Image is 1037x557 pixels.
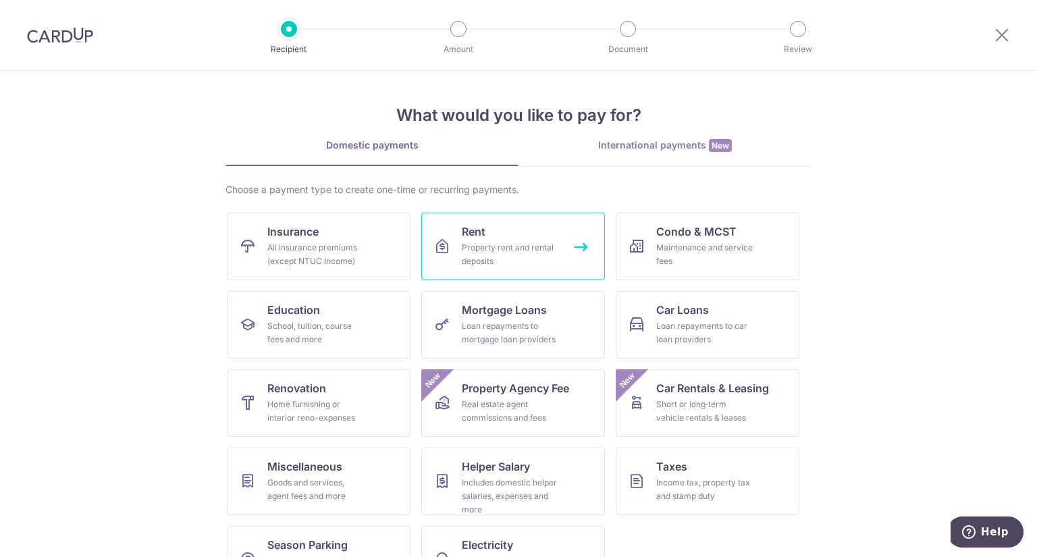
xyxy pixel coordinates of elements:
[225,103,812,128] h4: What would you like to pay for?
[267,476,365,503] div: Goods and services, agent fees and more
[267,319,365,346] div: School, tuition, course fees and more
[616,291,799,359] a: Car LoansLoan repayments to car loan providers
[462,458,530,475] span: Helper Salary
[462,398,559,425] div: Real estate agent commissions and fees
[656,241,753,268] div: Maintenance and service fees
[267,302,320,318] span: Education
[616,213,799,280] a: Condo & MCSTMaintenance and service fees
[267,380,326,396] span: Renovation
[408,43,508,56] p: Amount
[227,213,410,280] a: InsuranceAll insurance premiums (except NTUC Income)
[462,241,559,268] div: Property rent and rental deposits
[30,9,58,22] span: Help
[656,458,687,475] span: Taxes
[656,476,753,503] div: Income tax, property tax and stamp duty
[709,139,732,152] span: New
[462,319,559,346] div: Loan repayments to mortgage loan providers
[267,537,348,553] span: Season Parking
[225,138,518,152] div: Domestic payments
[656,398,753,425] div: Short or long‑term vehicle rentals & leases
[462,223,485,240] span: Rent
[267,398,365,425] div: Home furnishing or interior reno-expenses
[267,223,319,240] span: Insurance
[518,138,812,153] div: International payments
[422,369,444,392] span: New
[656,319,753,346] div: Loan repayments to car loan providers
[227,448,410,515] a: MiscellaneousGoods and services, agent fees and more
[578,43,678,56] p: Document
[421,213,605,280] a: RentProperty rent and rental deposits
[748,43,848,56] p: Review
[225,183,812,196] div: Choose a payment type to create one-time or recurring payments.
[951,516,1023,550] iframe: Opens a widget where you can find more information
[656,302,709,318] span: Car Loans
[421,369,605,437] a: Property Agency FeeReal estate agent commissions and feesNew
[616,369,799,437] a: Car Rentals & LeasingShort or long‑term vehicle rentals & leasesNew
[421,448,605,515] a: Helper SalaryIncludes domestic helper salaries, expenses and more
[616,448,799,515] a: TaxesIncome tax, property tax and stamp duty
[656,380,769,396] span: Car Rentals & Leasing
[462,302,547,318] span: Mortgage Loans
[656,223,737,240] span: Condo & MCST
[227,291,410,359] a: EducationSchool, tuition, course fees and more
[462,476,559,516] div: Includes domestic helper salaries, expenses and more
[227,369,410,437] a: RenovationHome furnishing or interior reno-expenses
[421,291,605,359] a: Mortgage LoansLoan repayments to mortgage loan providers
[267,458,342,475] span: Miscellaneous
[239,43,339,56] p: Recipient
[616,369,639,392] span: New
[267,241,365,268] div: All insurance premiums (except NTUC Income)
[462,537,513,553] span: Electricity
[27,27,93,43] img: CardUp
[462,380,569,396] span: Property Agency Fee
